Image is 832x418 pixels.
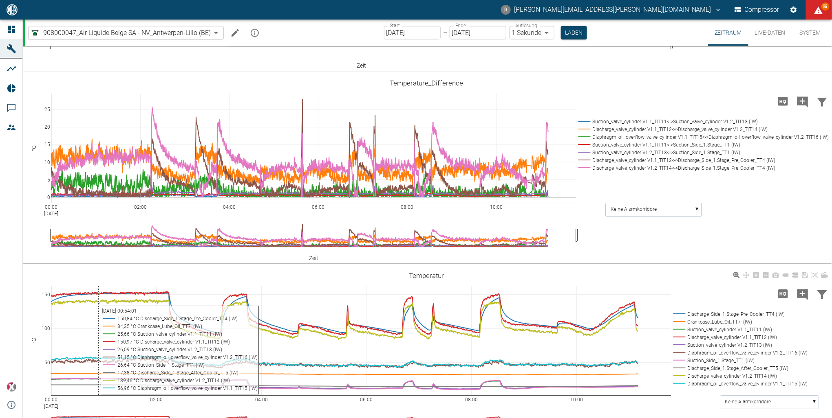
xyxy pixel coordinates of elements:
label: Auflösung [515,22,537,29]
label: Start [390,22,400,29]
button: Daten filtern [812,91,832,112]
input: DD.MM.YYYY [450,26,506,39]
button: Live-Daten [748,20,792,46]
button: rene.anke@neac.de [500,2,723,17]
p: – [443,28,447,37]
button: Kommentar hinzufügen [793,283,812,304]
span: 98 [821,2,830,11]
span: 908000047_Air Liquide Belge SA - NV_Antwerpen-Lillo (BE) [43,28,211,37]
button: Daten filtern [812,283,832,304]
span: Hohe Auflösung [773,289,793,297]
input: DD.MM.YYYY [384,26,441,39]
button: Kommentar hinzufügen [793,91,812,112]
button: System [792,20,829,46]
div: R [501,5,511,15]
button: Zeitraum [708,20,748,46]
text: Keine Alarmkorridore [611,207,657,212]
button: Compressor [733,2,781,17]
label: Ende [455,22,466,29]
text: Keine Alarmkorridore [725,399,771,405]
img: Xplore Logo [7,382,16,392]
button: Laden [561,26,587,39]
div: 1 Sekunde [510,26,554,39]
button: mission info [247,25,263,41]
button: Einstellungen [786,2,801,17]
a: 908000047_Air Liquide Belge SA - NV_Antwerpen-Lillo (BE) [30,28,211,38]
button: Machine bearbeiten [227,25,243,41]
span: Hohe Auflösung [773,97,793,105]
img: logo [6,4,18,15]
